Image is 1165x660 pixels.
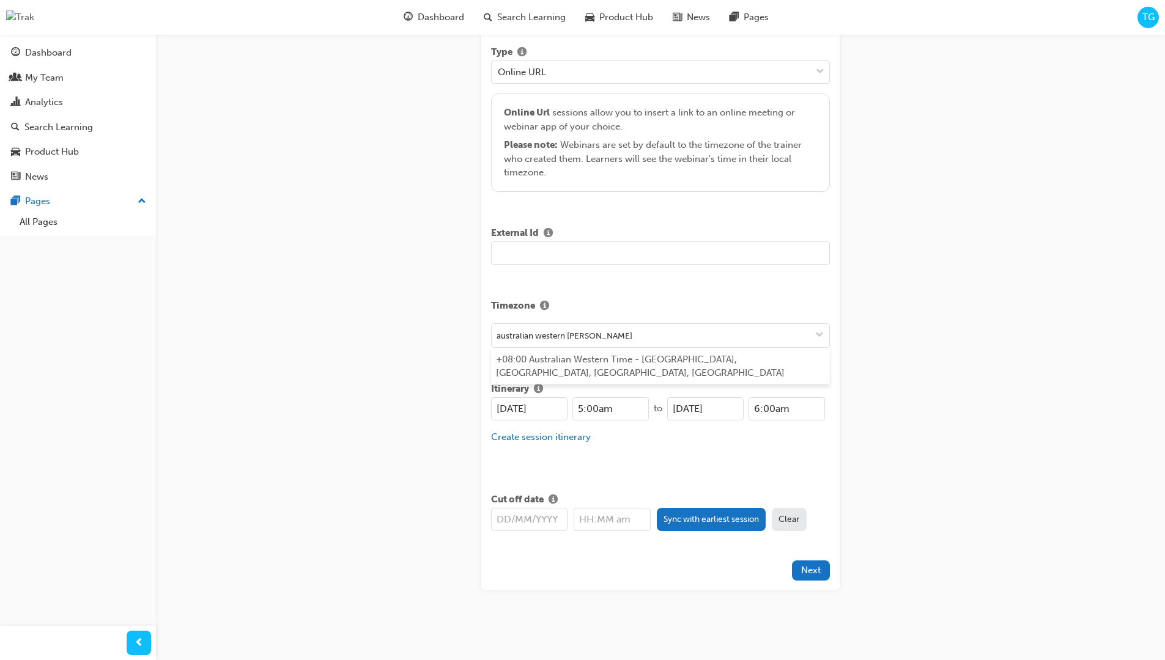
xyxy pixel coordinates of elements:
button: Pages [5,190,151,213]
img: Trak [6,10,34,24]
span: search-icon [11,122,20,133]
input: DD/MM/YYYY [667,397,744,420]
input: HH:MM am [749,397,825,420]
span: guage-icon [404,10,413,25]
span: Product Hub [599,10,653,24]
div: My Team [25,71,64,85]
a: Product Hub [5,141,151,163]
input: Change timezone [492,324,829,347]
button: Create session itinerary [491,430,591,444]
div: Search Learning [24,120,93,134]
button: Show info [544,493,563,508]
span: Please note : [504,139,558,150]
span: TG [1142,10,1155,24]
span: info-icon [517,48,527,59]
span: Itinerary [491,382,529,397]
div: Product Hub [25,145,79,159]
span: Dashboard [418,10,464,24]
a: Search Learning [5,116,151,139]
button: toggle menu [810,324,829,347]
span: info-icon [540,301,549,312]
span: news-icon [673,10,682,25]
a: guage-iconDashboard [394,5,474,30]
button: Sync with earliest session [657,508,766,531]
div: Analytics [25,95,63,109]
button: Show info [529,382,548,397]
span: External Id [491,226,539,241]
a: car-iconProduct Hub [575,5,663,30]
span: chart-icon [11,97,20,108]
div: Dashboard [25,46,72,60]
span: Pages [744,10,769,24]
span: pages-icon [11,196,20,207]
span: Online Url [504,107,550,118]
a: All Pages [15,213,151,232]
span: info-icon [534,384,543,395]
input: DD/MM/YYYY [491,508,568,531]
div: News [25,170,48,184]
span: down-icon [815,331,824,341]
button: Next [792,560,830,581]
a: Dashboard [5,42,151,64]
li: +08:00 Australian Western Time - [GEOGRAPHIC_DATA], [GEOGRAPHIC_DATA], [GEOGRAPHIC_DATA], [GEOGRA... [491,348,830,384]
div: Webinars are set by default to the timezone of the trainer who created them. Learners will see th... [504,138,818,180]
button: Show info [535,299,554,314]
div: Online URL [498,65,546,79]
span: car-icon [11,147,20,158]
button: Show info [512,45,531,61]
span: news-icon [11,172,20,183]
div: to [649,402,667,416]
button: Show info [539,226,558,241]
button: TG [1137,7,1159,28]
a: news-iconNews [663,5,720,30]
span: up-icon [138,194,146,210]
span: prev-icon [135,636,144,651]
input: DD/MM/YYYY [491,397,568,420]
span: News [687,10,710,24]
input: HH:MM am [574,508,650,531]
span: people-icon [11,73,20,84]
a: pages-iconPages [720,5,779,30]
span: info-icon [544,229,553,240]
button: Clear [772,508,807,531]
span: Type [491,45,512,61]
a: News [5,166,151,188]
span: pages-icon [730,10,739,25]
div: Pages [25,194,50,208]
span: down-icon [816,64,824,80]
span: search-icon [484,10,492,25]
button: DashboardMy TeamAnalyticsSearch LearningProduct HubNews [5,39,151,190]
span: Search Learning [497,10,566,24]
a: Analytics [5,91,151,114]
span: Cut off date [491,493,544,508]
div: sessions allow you to insert a link to an online meeting or webinar app of your choice. [504,106,818,180]
span: Timezone [491,299,535,314]
span: info-icon [549,495,558,506]
span: Next [801,565,821,576]
a: search-iconSearch Learning [474,5,575,30]
span: car-icon [585,10,594,25]
a: My Team [5,67,151,89]
span: guage-icon [11,48,20,59]
input: HH:MM am [572,397,649,420]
